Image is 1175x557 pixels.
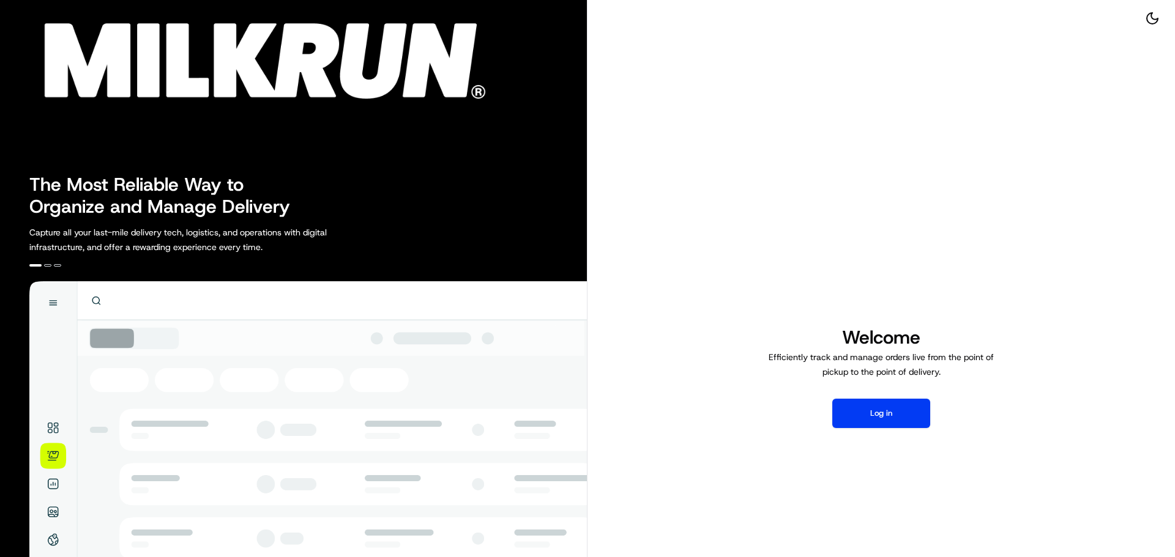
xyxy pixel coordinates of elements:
[29,225,382,254] p: Capture all your last-mile delivery tech, logistics, and operations with digital infrastructure, ...
[7,7,499,105] img: Company Logo
[832,399,930,428] button: Log in
[764,350,999,379] p: Efficiently track and manage orders live from the point of pickup to the point of delivery.
[29,174,304,218] h2: The Most Reliable Way to Organize and Manage Delivery
[764,325,999,350] h1: Welcome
